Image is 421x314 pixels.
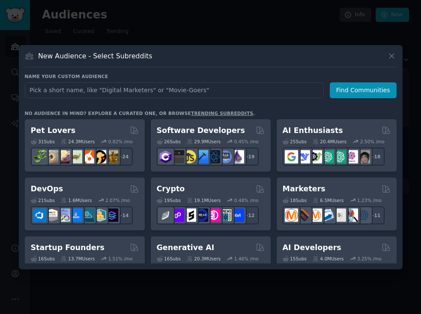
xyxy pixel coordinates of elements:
div: 29.9M Users [187,139,221,145]
img: aws_cdk [93,208,106,222]
div: + 12 [241,206,259,224]
div: 21 Sub s [31,197,55,203]
div: + 11 [367,206,385,224]
img: cockatiel [81,150,94,163]
div: 1.51 % /mo [108,256,133,262]
img: bigseo [297,208,310,222]
img: turtle [69,150,82,163]
div: + 24 [115,148,133,166]
div: 1.46 % /mo [234,256,259,262]
img: GoogleGeminiAI [285,150,298,163]
div: 0.45 % /mo [234,139,259,145]
img: googleads [333,208,346,222]
div: + 19 [241,148,259,166]
img: MarketingResearch [345,208,358,222]
img: ethstaker [183,208,196,222]
div: 2.50 % /mo [360,139,385,145]
img: elixir [231,150,244,163]
img: herpetology [33,150,46,163]
img: chatgpt_prompts_ [333,150,346,163]
h2: AI Enthusiasts [283,125,343,136]
div: 19.1M Users [187,197,221,203]
div: 31 Sub s [31,139,55,145]
img: AskComputerScience [219,150,232,163]
div: 2.07 % /mo [105,197,130,203]
img: learnjavascript [183,150,196,163]
img: dogbreed [105,150,118,163]
img: content_marketing [285,208,298,222]
img: platformengineering [81,208,94,222]
img: DeepSeek [297,150,310,163]
div: 15 Sub s [283,256,307,262]
img: web3 [195,208,208,222]
img: ethfinance [159,208,172,222]
div: 1.23 % /mo [357,197,382,203]
img: Emailmarketing [321,208,334,222]
h2: DevOps [31,184,63,194]
div: 3.25 % /mo [357,256,382,262]
img: leopardgeckos [57,150,70,163]
h2: Crypto [157,184,185,194]
div: 6.5M Users [313,197,344,203]
img: iOSProgramming [195,150,208,163]
img: Docker_DevOps [57,208,70,222]
div: 16 Sub s [157,256,181,262]
button: Find Communities [330,82,397,98]
img: defi_ [231,208,244,222]
div: 13.7M Users [61,256,95,262]
h3: Name your custom audience [25,73,397,79]
h3: New Audience - Select Subreddits [38,51,152,60]
img: CryptoNews [219,208,232,222]
img: ballpython [45,150,58,163]
a: trending subreddits [191,111,253,116]
img: csharp [159,150,172,163]
img: PetAdvice [93,150,106,163]
div: 25 Sub s [283,139,307,145]
div: 16 Sub s [31,256,55,262]
img: AskMarketing [309,208,322,222]
div: 1.6M Users [61,197,92,203]
div: 18 Sub s [283,197,307,203]
h2: Startup Founders [31,242,105,253]
h2: Pet Lovers [31,125,76,136]
img: chatgpt_promptDesign [321,150,334,163]
div: 4.0M Users [313,256,344,262]
div: 24.3M Users [61,139,95,145]
img: software [171,150,184,163]
img: ArtificalIntelligence [357,150,370,163]
div: 19 Sub s [157,197,181,203]
img: defiblockchain [207,208,220,222]
div: 0.48 % /mo [234,197,259,203]
h2: Generative AI [157,242,215,253]
div: No audience in mind? Explore a curated one, or browse . [25,110,255,116]
h2: AI Developers [283,242,341,253]
img: OpenAIDev [345,150,358,163]
img: DevOpsLinks [69,208,82,222]
div: + 14 [115,206,133,224]
img: PlatformEngineers [105,208,118,222]
div: 20.3M Users [187,256,221,262]
div: + 18 [367,148,385,166]
img: AItoolsCatalog [309,150,322,163]
div: 26 Sub s [157,139,181,145]
div: 0.82 % /mo [108,139,133,145]
img: OnlineMarketing [357,208,370,222]
img: reactnative [207,150,220,163]
h2: Software Developers [157,125,245,136]
img: 0xPolygon [171,208,184,222]
h2: Marketers [283,184,325,194]
img: AWS_Certified_Experts [45,208,58,222]
input: Pick a short name, like "Digital Marketers" or "Movie-Goers" [25,82,324,98]
img: azuredevops [33,208,46,222]
div: 20.4M Users [313,139,346,145]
